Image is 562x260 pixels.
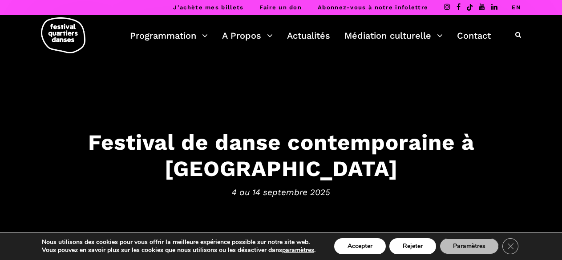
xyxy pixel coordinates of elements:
p: Vous pouvez en savoir plus sur les cookies que nous utilisons ou les désactiver dans . [42,246,315,254]
a: Abonnez-vous à notre infolettre [318,4,428,11]
button: Paramètres [440,238,499,254]
p: Nous utilisons des cookies pour vous offrir la meilleure expérience possible sur notre site web. [42,238,315,246]
a: Faire un don [259,4,302,11]
a: Programmation [130,28,208,43]
a: Actualités [287,28,330,43]
button: paramètres [282,246,314,254]
img: logo-fqd-med [41,17,85,53]
a: EN [512,4,521,11]
button: Rejeter [389,238,436,254]
button: Accepter [334,238,386,254]
button: Close GDPR Cookie Banner [502,238,518,254]
h3: Festival de danse contemporaine à [GEOGRAPHIC_DATA] [9,129,553,181]
span: 4 au 14 septembre 2025 [9,186,553,199]
a: J’achète mes billets [173,4,243,11]
a: Contact [457,28,491,43]
a: Médiation culturelle [344,28,443,43]
a: A Propos [222,28,273,43]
